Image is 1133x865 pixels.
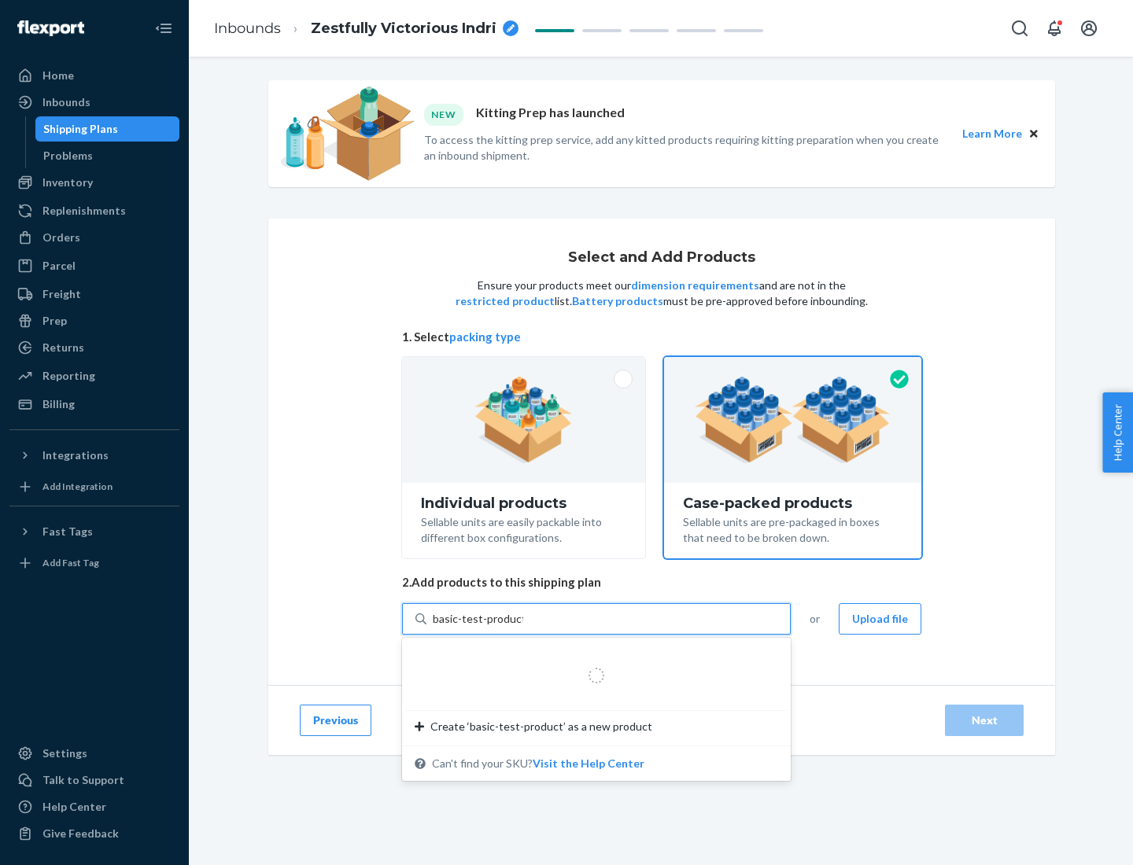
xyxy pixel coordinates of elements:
[9,90,179,115] a: Inbounds
[958,712,1010,728] div: Next
[839,603,921,635] button: Upload file
[311,19,496,39] span: Zestfully Victorious Indri
[1039,13,1070,44] button: Open notifications
[42,556,99,569] div: Add Fast Tag
[1004,13,1035,44] button: Open Search Box
[42,745,87,761] div: Settings
[42,230,80,245] div: Orders
[42,340,84,355] div: Returns
[42,68,74,83] div: Home
[424,132,948,164] p: To access the kitting prep service, add any kitted products requiring kitting preparation when yo...
[42,524,93,539] div: Fast Tags
[810,611,820,627] span: or
[402,574,921,591] span: 2. Add products to this shipping plan
[474,377,573,463] img: individual-pack.facf35554cb0f1810c75b2bd6df2d64e.png
[1025,125,1043,142] button: Close
[9,198,179,223] a: Replenishments
[9,767,179,793] a: Talk to Support
[432,756,644,771] span: Can't find your SKU?
[17,20,84,36] img: Flexport logo
[402,329,921,345] span: 1. Select
[35,116,180,142] a: Shipping Plans
[421,511,626,546] div: Sellable units are easily packable into different box configurations.
[9,225,179,250] a: Orders
[42,203,126,219] div: Replenishments
[35,143,180,168] a: Problems
[9,363,179,388] a: Reporting
[42,799,106,815] div: Help Center
[683,511,902,546] div: Sellable units are pre-packaged in boxes that need to be broken down.
[9,443,179,468] button: Integrations
[962,125,1022,142] button: Learn More
[695,377,891,463] img: case-pack.59cecea509d18c883b923b81aeac6d0b.png
[9,63,179,88] a: Home
[456,293,555,309] button: restricted product
[421,495,626,511] div: Individual products
[1102,392,1133,473] button: Help Center
[433,611,523,627] input: Create ‘basic-test-product’ as a new productCan't find your SKU?Visit the Help Center
[533,756,644,771] button: Create ‘basic-test-product’ as a new productCan't find your SKU?
[43,121,118,137] div: Shipping Plans
[568,250,755,266] h1: Select and Add Products
[42,94,90,110] div: Inbounds
[214,20,281,37] a: Inbounds
[476,104,625,125] p: Kitting Prep has launched
[683,495,902,511] div: Case-packed products
[42,480,113,493] div: Add Integration
[424,104,463,125] div: NEW
[572,293,663,309] button: Battery products
[9,308,179,333] a: Prep
[43,148,93,164] div: Problems
[945,705,1024,736] button: Next
[148,13,179,44] button: Close Navigation
[42,175,93,190] div: Inventory
[9,170,179,195] a: Inventory
[42,826,119,841] div: Give Feedback
[9,550,179,576] a: Add Fast Tag
[430,719,652,734] span: Create ‘basic-test-product’ as a new product
[1073,13,1105,44] button: Open account menu
[449,329,521,345] button: packing type
[42,313,67,329] div: Prep
[9,741,179,766] a: Settings
[9,474,179,499] a: Add Integration
[42,447,109,463] div: Integrations
[9,282,179,307] a: Freight
[42,258,76,274] div: Parcel
[9,392,179,417] a: Billing
[454,278,869,309] p: Ensure your products meet our and are not in the list. must be pre-approved before inbounding.
[9,335,179,360] a: Returns
[631,278,759,293] button: dimension requirements
[42,286,81,302] div: Freight
[300,705,371,736] button: Previous
[42,772,124,788] div: Talk to Support
[42,368,95,384] div: Reporting
[9,519,179,544] button: Fast Tags
[201,6,531,52] ol: breadcrumbs
[9,794,179,819] a: Help Center
[42,396,75,412] div: Billing
[9,821,179,846] button: Give Feedback
[9,253,179,278] a: Parcel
